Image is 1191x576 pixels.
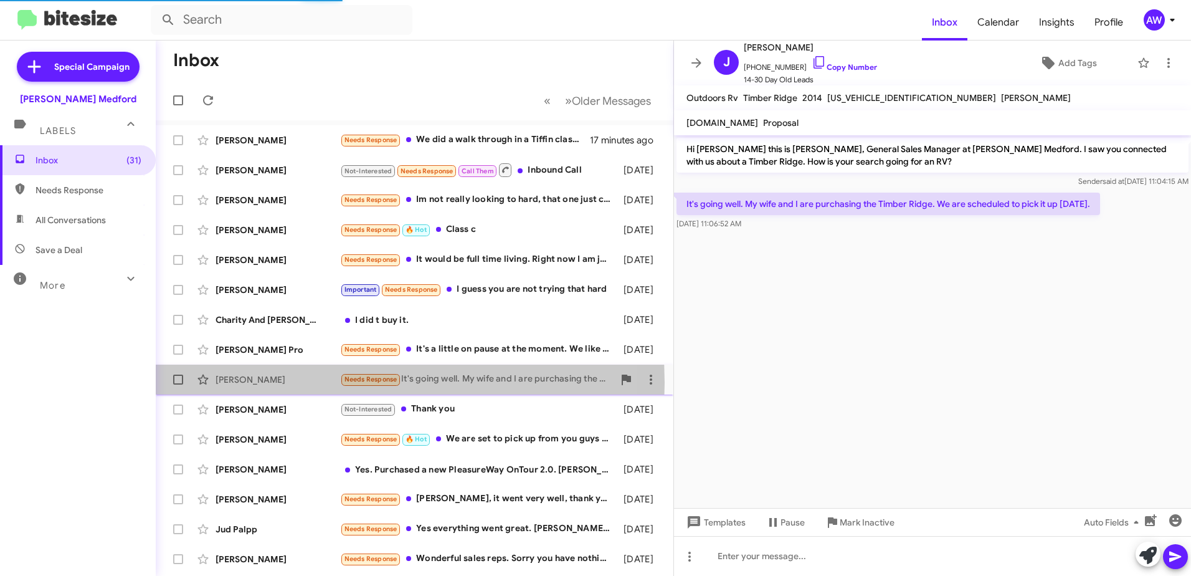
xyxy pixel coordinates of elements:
[17,52,140,82] a: Special Campaign
[344,226,397,234] span: Needs Response
[36,184,141,196] span: Needs Response
[744,74,877,86] span: 14-30 Day Old Leads
[686,92,738,103] span: Outdoors Rv
[344,555,397,563] span: Needs Response
[126,154,141,166] span: (31)
[827,92,996,103] span: [US_VEHICLE_IDENTIFICATION_NUMBER]
[216,224,340,236] div: [PERSON_NAME]
[344,495,397,503] span: Needs Response
[676,219,741,228] span: [DATE] 11:06:52 AM
[618,314,663,326] div: [DATE]
[406,226,427,234] span: 🔥 Hot
[1074,511,1154,534] button: Auto Fields
[618,523,663,535] div: [DATE]
[1029,4,1084,41] span: Insights
[1084,4,1133,41] a: Profile
[344,256,397,264] span: Needs Response
[54,60,130,73] span: Special Campaign
[618,164,663,176] div: [DATE]
[618,224,663,236] div: [DATE]
[536,88,558,113] button: Previous
[618,343,663,356] div: [DATE]
[684,511,746,534] span: Templates
[340,193,618,207] div: Im not really looking to hard, that one just caught my eye because of the upstairs living, I like...
[344,375,397,383] span: Needs Response
[1001,92,1071,103] span: [PERSON_NAME]
[723,52,730,72] span: J
[537,88,658,113] nav: Page navigation example
[340,463,618,476] div: Yes. Purchased a new PleasureWay OnTour 2.0. [PERSON_NAME] and [PERSON_NAME] do a great job. Very...
[618,284,663,296] div: [DATE]
[840,511,894,534] span: Mark Inactive
[401,167,453,175] span: Needs Response
[967,4,1029,41] a: Calendar
[590,134,663,146] div: 17 minutes ago
[344,405,392,413] span: Not-Interested
[20,93,136,105] div: [PERSON_NAME] Medford
[340,522,618,536] div: Yes everything went great. [PERSON_NAME] was very helpful in answering our questions and showing ...
[340,552,618,566] div: Wonderful sales reps. Sorry you have nothing of interest . Wr have a kead on a private party MH. ...
[340,314,618,326] div: I did t buy it.
[1078,176,1189,186] span: Sender [DATE] 11:04:15 AM
[812,62,877,72] a: Copy Number
[815,511,904,534] button: Mark Inactive
[344,525,397,533] span: Needs Response
[802,92,822,103] span: 2014
[344,167,392,175] span: Not-Interested
[344,136,397,144] span: Needs Response
[216,314,340,326] div: Charity And [PERSON_NAME]
[151,5,412,35] input: Search
[781,511,805,534] span: Pause
[406,435,427,443] span: 🔥 Hot
[618,433,663,446] div: [DATE]
[216,523,340,535] div: Jud Palpp
[340,282,618,297] div: I guess you are not trying that hard
[744,55,877,74] span: [PHONE_NUMBER]
[340,432,618,446] div: We are set to pick up from you guys [DATE]!
[686,117,758,128] span: [DOMAIN_NAME]
[216,254,340,266] div: [PERSON_NAME]
[1084,511,1144,534] span: Auto Fields
[40,280,65,291] span: More
[36,244,82,256] span: Save a Deal
[756,511,815,534] button: Pause
[340,342,618,357] div: It's a little on pause at the moment. We like the thrive but are traveling for family for the week.
[1103,176,1124,186] span: said at
[216,373,340,386] div: [PERSON_NAME]
[340,372,614,386] div: It's going well. My wife and I are purchasing the Timber Ridge. We are scheduled to pick it up [D...
[618,194,663,206] div: [DATE]
[340,162,618,178] div: Inbound Call
[1133,9,1177,31] button: AW
[1144,9,1165,31] div: AW
[216,134,340,146] div: [PERSON_NAME]
[674,511,756,534] button: Templates
[385,286,438,294] span: Needs Response
[743,92,797,103] span: Timber Ridge
[618,403,663,416] div: [DATE]
[344,345,397,353] span: Needs Response
[216,194,340,206] div: [PERSON_NAME]
[744,40,877,55] span: [PERSON_NAME]
[40,125,76,137] span: Labels
[344,435,397,443] span: Needs Response
[1058,52,1097,74] span: Add Tags
[173,50,219,70] h1: Inbox
[618,463,663,476] div: [DATE]
[340,133,590,147] div: We did a walk through in a Tiffin class C motorhome. Do you still have it on your lot?
[216,343,340,356] div: [PERSON_NAME] Pro
[1005,52,1131,74] button: Add Tags
[565,93,572,108] span: »
[216,403,340,416] div: [PERSON_NAME]
[344,196,397,204] span: Needs Response
[216,433,340,446] div: [PERSON_NAME]
[462,167,494,175] span: Call Them
[763,117,799,128] span: Proposal
[618,254,663,266] div: [DATE]
[922,4,967,41] a: Inbox
[618,553,663,565] div: [DATE]
[558,88,658,113] button: Next
[572,94,651,108] span: Older Messages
